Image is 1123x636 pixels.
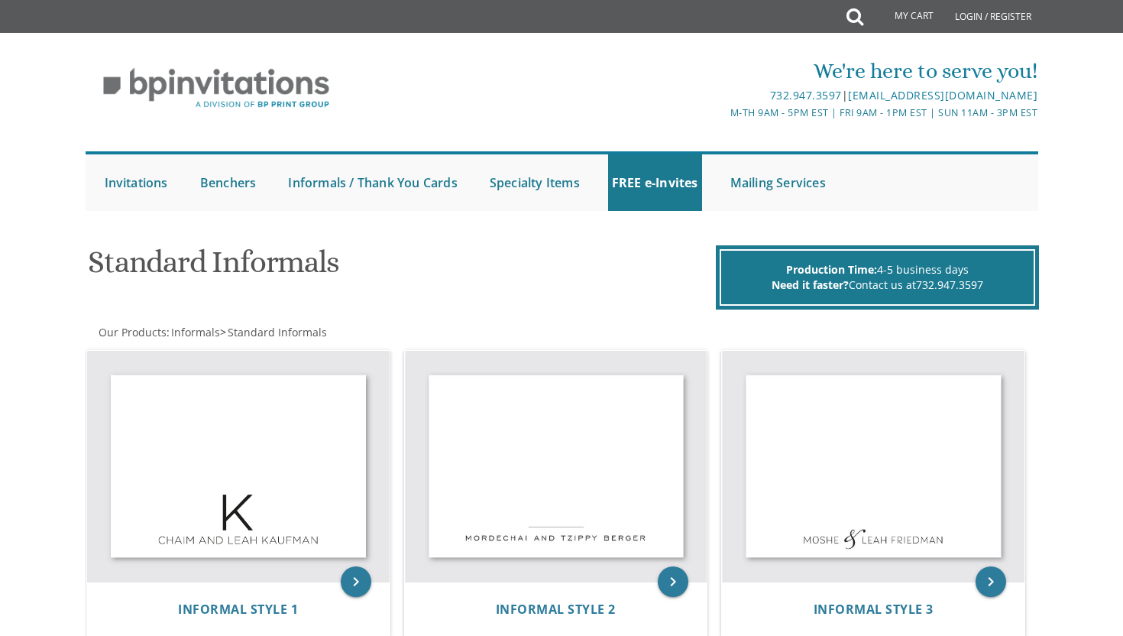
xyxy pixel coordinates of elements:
[727,154,830,211] a: Mailing Services
[226,325,327,339] a: Standard Informals
[814,602,934,617] a: Informal Style 3
[722,351,1024,582] img: Informal Style 3
[403,105,1037,121] div: M-Th 9am - 5pm EST | Fri 9am - 1pm EST | Sun 11am - 3pm EST
[86,325,562,340] div: :
[220,325,327,339] span: >
[786,262,877,277] span: Production Time:
[87,351,390,582] img: Informal Style 1
[916,277,983,292] a: 732.947.3597
[814,601,934,618] span: Informal Style 3
[171,325,220,339] span: Informals
[178,601,298,618] span: Informal Style 1
[608,154,702,211] a: FREE e-Invites
[88,245,711,290] h1: Standard Informals
[862,2,944,32] a: My Cart
[496,602,616,617] a: Informal Style 2
[228,325,327,339] span: Standard Informals
[772,277,849,292] span: Need it faster?
[196,154,261,211] a: Benchers
[97,325,167,339] a: Our Products
[170,325,220,339] a: Informals
[86,57,348,120] img: BP Invitation Loft
[405,351,707,582] img: Informal Style 2
[341,566,371,597] a: keyboard_arrow_right
[403,86,1037,105] div: |
[403,56,1037,86] div: We're here to serve you!
[976,566,1006,597] a: keyboard_arrow_right
[284,154,461,211] a: Informals / Thank You Cards
[496,601,616,618] span: Informal Style 2
[178,602,298,617] a: Informal Style 1
[101,154,172,211] a: Invitations
[770,88,842,102] a: 732.947.3597
[720,249,1035,306] div: 4-5 business days Contact us at
[486,154,584,211] a: Specialty Items
[848,88,1037,102] a: [EMAIL_ADDRESS][DOMAIN_NAME]
[658,566,688,597] a: keyboard_arrow_right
